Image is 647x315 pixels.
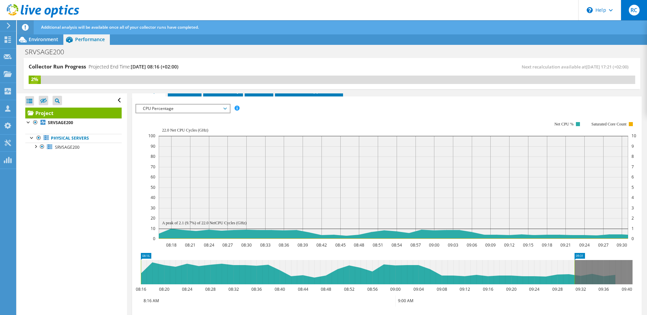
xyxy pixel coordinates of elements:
text: 08:57 [410,242,421,248]
text: 09:18 [542,242,552,248]
text: 1 [631,226,634,231]
div: 2% [29,76,41,83]
text: 6 [631,174,634,180]
text: 08:28 [205,286,216,292]
text: 09:06 [467,242,477,248]
text: 08:30 [241,242,252,248]
span: Performance [75,36,105,42]
text: 60 [151,174,155,180]
span: Servers [171,87,198,94]
text: 08:33 [260,242,271,248]
span: [DATE] 17:21 (+02:00) [586,64,628,70]
text: 08:40 [275,286,285,292]
text: 09:28 [552,286,563,292]
text: 09:12 [460,286,470,292]
span: RC [629,5,640,16]
text: 08:51 [373,242,383,248]
text: 09:36 [598,286,609,292]
text: 2 [631,215,634,221]
text: 10 [631,133,636,139]
text: 08:20 [159,286,170,292]
text: 08:52 [344,286,355,292]
text: 08:21 [185,242,195,248]
h1: SRVSAGE200 [22,48,74,56]
text: 09:40 [622,286,632,292]
b: SRVSAGE200 [48,120,73,125]
a: SRVSAGE200 [25,118,122,127]
text: 09:12 [504,242,515,248]
text: 08:24 [204,242,214,248]
text: 70 [151,164,155,170]
span: CPU Percentage [140,105,226,113]
text: 08:39 [298,242,308,248]
text: 09:32 [576,286,586,292]
span: Environment [29,36,58,42]
span: Installed Applications [278,87,340,94]
text: 08:27 [222,242,233,248]
text: 50 [151,184,155,190]
text: 09:03 [448,242,458,248]
text: 4 [631,195,634,200]
text: 09:20 [506,286,517,292]
a: Project [25,108,122,118]
text: 09:15 [523,242,533,248]
a: SRVSAGE200 [25,143,122,151]
text: 09:24 [529,286,540,292]
text: 08:32 [228,286,239,292]
text: 30 [151,205,155,211]
text: 09:21 [560,242,571,248]
a: Physical Servers [25,134,122,143]
text: 3 [631,205,634,211]
text: 9 [631,143,634,149]
text: 09:09 [485,242,496,248]
text: 08:24 [182,286,192,292]
text: A peak of 2.1 (9.7%) of 22.0 NetCPU Cycles (GHz) [162,221,247,225]
text: 09:00 [390,286,401,292]
text: 40 [151,195,155,200]
text: 0 [631,236,634,241]
span: Graphs [135,87,162,94]
text: 08:36 [279,242,289,248]
text: 90 [151,143,155,149]
text: 09:30 [617,242,627,248]
text: 08:42 [316,242,327,248]
span: Next recalculation available at [522,64,632,70]
text: 09:24 [579,242,590,248]
text: 09:04 [413,286,424,292]
text: Saturated Core Count [591,122,627,126]
text: 08:44 [298,286,308,292]
text: 09:16 [483,286,493,292]
h4: Projected End Time: [89,63,178,70]
text: 09:08 [437,286,447,292]
text: 09:27 [598,242,609,248]
text: 08:56 [367,286,378,292]
text: 0 [153,236,155,241]
text: 08:16 [136,286,146,292]
text: 7 [631,164,634,170]
text: 5 [631,184,634,190]
text: 08:36 [251,286,262,292]
text: 08:54 [392,242,402,248]
span: Inventory [207,87,240,94]
text: 100 [148,133,155,139]
svg: \n [587,7,593,13]
span: Additional analysis will be available once all of your collector runs have completed. [41,24,199,30]
span: [DATE] 08:16 (+02:00) [131,63,178,70]
text: 08:48 [321,286,331,292]
text: 20 [151,215,155,221]
text: 08:45 [335,242,346,248]
text: Net CPU % [555,122,574,126]
text: 10 [151,226,155,231]
span: Disks [248,87,270,94]
text: 80 [151,153,155,159]
text: 8 [631,153,634,159]
text: 09:00 [429,242,439,248]
span: SRVSAGE200 [55,144,80,150]
text: 08:48 [354,242,364,248]
text: 08:18 [166,242,177,248]
text: 22.0 Net CPU Cycles (GHz) [162,128,208,133]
